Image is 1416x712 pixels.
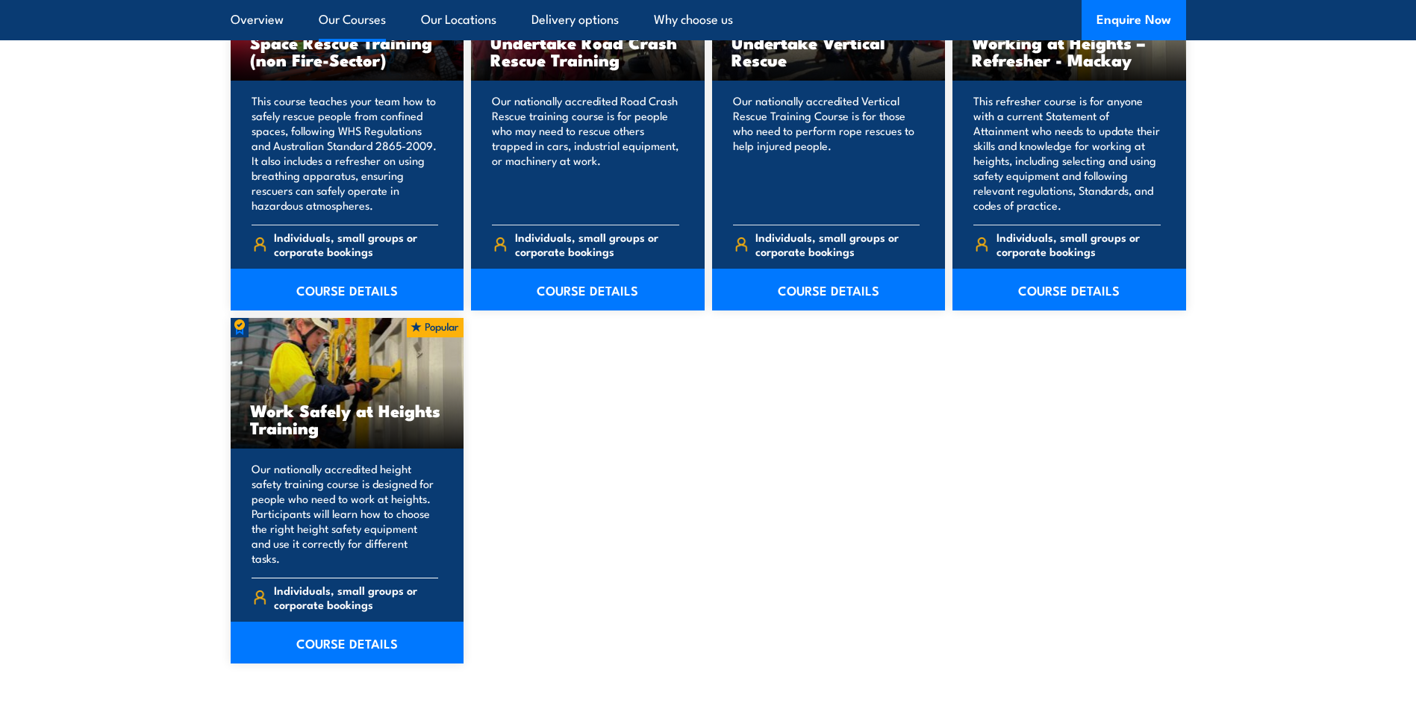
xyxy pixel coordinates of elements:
h3: Undertake Vertical Rescue [732,34,926,68]
p: This course teaches your team how to safely rescue people from confined spaces, following WHS Reg... [252,93,439,213]
p: Our nationally accredited Road Crash Rescue training course is for people who may need to rescue ... [492,93,679,213]
h3: Undertake Confined Space Rescue Training (non Fire-Sector) [250,16,445,68]
span: Individuals, small groups or corporate bookings [755,230,920,258]
span: Individuals, small groups or corporate bookings [274,583,438,611]
h3: Undertake Road Crash Rescue Training [490,34,685,68]
a: COURSE DETAILS [712,269,946,310]
span: Individuals, small groups or corporate bookings [274,230,438,258]
a: COURSE DETAILS [952,269,1186,310]
a: COURSE DETAILS [231,269,464,310]
p: Our nationally accredited height safety training course is designed for people who need to work a... [252,461,439,566]
span: Individuals, small groups or corporate bookings [996,230,1161,258]
h3: Work Safely at Heights Training [250,402,445,436]
h3: Working at Heights – Refresher - Mackay [972,34,1167,68]
span: Individuals, small groups or corporate bookings [515,230,679,258]
a: COURSE DETAILS [231,622,464,663]
p: This refresher course is for anyone with a current Statement of Attainment who needs to update th... [973,93,1161,213]
a: COURSE DETAILS [471,269,705,310]
p: Our nationally accredited Vertical Rescue Training Course is for those who need to perform rope r... [733,93,920,213]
